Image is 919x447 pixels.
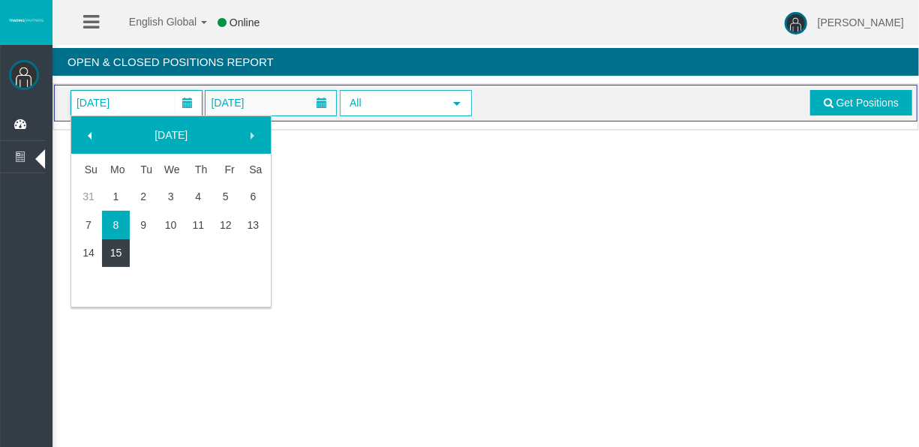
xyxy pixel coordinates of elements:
[185,156,212,183] th: Thursday
[130,156,158,183] th: Tuesday
[212,211,240,238] a: 12
[107,121,236,148] a: [DATE]
[102,211,130,238] a: 8
[75,239,103,266] a: 14
[130,183,158,210] a: 2
[75,211,103,238] a: 7
[230,16,260,28] span: Online
[206,92,248,113] span: [DATE]
[341,91,443,115] span: All
[185,211,212,238] a: 11
[785,12,807,34] img: user-image
[157,183,185,210] a: 3
[212,156,240,183] th: Friday
[836,97,899,109] span: Get Positions
[102,183,130,210] a: 1
[239,183,267,210] a: 6
[818,16,904,28] span: [PERSON_NAME]
[239,156,267,183] th: Saturday
[72,92,114,113] span: [DATE]
[239,211,267,238] a: 13
[157,211,185,238] a: 10
[110,16,197,28] span: English Global
[75,156,103,183] th: Sunday
[102,239,130,266] a: 15
[75,183,103,210] a: 31
[157,156,185,183] th: Wednesday
[185,183,212,210] a: 4
[451,97,463,109] span: select
[212,183,240,210] a: 5
[130,211,158,238] a: 9
[102,156,130,183] th: Monday
[102,211,130,238] td: Current focused date is Monday, September 08, 2025
[8,17,45,23] img: logo.svg
[53,48,919,76] h4: Open & Closed Positions Report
